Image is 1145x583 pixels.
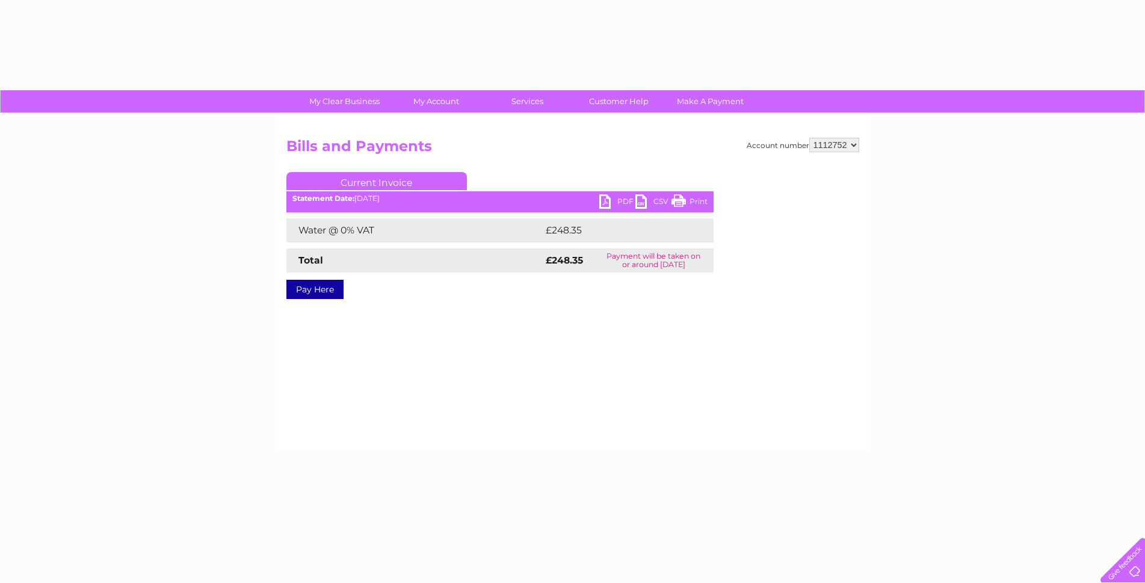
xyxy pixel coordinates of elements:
[286,218,543,242] td: Water @ 0% VAT
[286,172,467,190] a: Current Invoice
[386,90,486,113] a: My Account
[286,280,344,299] a: Pay Here
[635,194,671,212] a: CSV
[661,90,760,113] a: Make A Payment
[286,138,859,161] h2: Bills and Payments
[599,194,635,212] a: PDF
[478,90,577,113] a: Services
[286,194,714,203] div: [DATE]
[295,90,394,113] a: My Clear Business
[292,194,354,203] b: Statement Date:
[543,218,693,242] td: £248.35
[569,90,668,113] a: Customer Help
[671,194,708,212] a: Print
[298,254,323,266] strong: Total
[594,248,713,273] td: Payment will be taken on or around [DATE]
[546,254,583,266] strong: £248.35
[747,138,859,152] div: Account number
